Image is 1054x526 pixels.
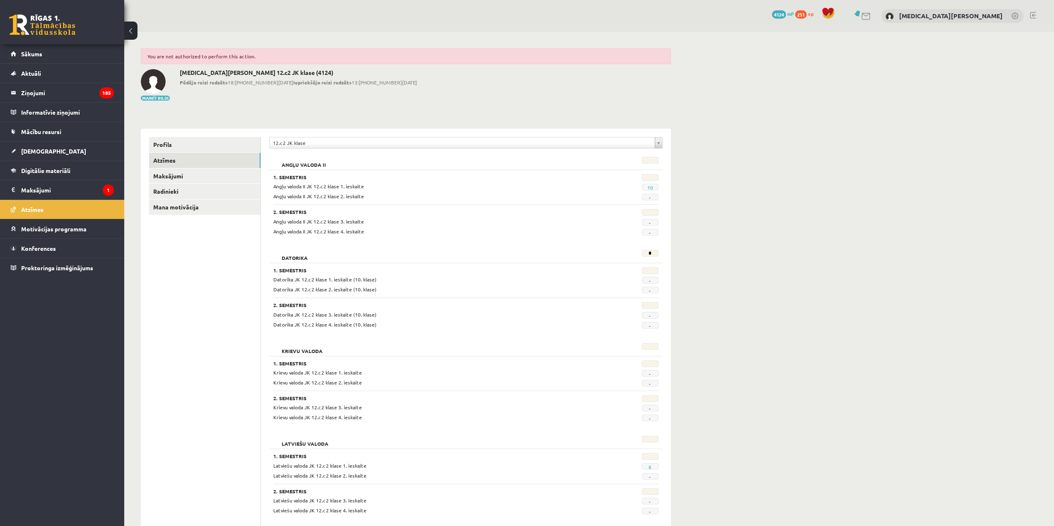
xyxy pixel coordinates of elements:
[21,180,114,199] legend: Maksājumi
[642,415,658,421] span: -
[273,228,364,235] span: Angļu valoda II JK 12.c2 klase 4. ieskaite
[642,229,658,235] span: -
[11,161,114,180] a: Digitālie materiāli
[273,436,337,444] h2: Latviešu valoda
[808,10,813,17] span: xp
[273,267,592,273] h3: 1. Semestris
[273,343,331,351] h2: Krievu valoda
[11,142,114,161] a: [DEMOGRAPHIC_DATA]
[787,10,794,17] span: mP
[273,302,592,308] h3: 2. Semestris
[11,103,114,122] a: Informatīvie ziņojumi
[273,404,362,411] span: Krievu valoda JK 12.c2 klase 3. ieskaite
[270,137,662,148] a: 12.c2 JK klase
[11,258,114,277] a: Proktoringa izmēģinājums
[642,405,658,411] span: -
[795,10,818,17] a: 251 xp
[11,122,114,141] a: Mācību resursi
[273,369,362,376] span: Krievu valoda JK 12.c2 klase 1. ieskaite
[11,180,114,199] a: Maksājumi1
[647,184,653,191] a: 10
[21,128,61,135] span: Mācību resursi
[21,147,86,155] span: [DEMOGRAPHIC_DATA]
[21,70,41,77] span: Aktuāli
[273,286,376,293] span: Datorika JK 12.c2 klase 2. ieskaite (10. klase)
[273,379,362,386] span: Krievu valoda JK 12.c2 klase 2. ieskaite
[9,14,75,35] a: Rīgas 1. Tālmācības vidusskola
[642,322,658,329] span: -
[149,199,260,215] a: Mana motivācija
[273,209,592,215] h3: 2. Semestris
[141,96,170,101] button: Mainīt bildi
[885,12,894,21] img: Nikita Ļahovs
[642,219,658,226] span: -
[273,321,376,328] span: Datorika JK 12.c2 klase 4. ieskaite (10. klase)
[772,10,786,19] span: 4124
[149,168,260,184] a: Maksājumi
[642,380,658,387] span: -
[649,464,651,470] a: 6
[21,264,93,271] span: Proktoringa izmēģinājums
[273,507,367,514] span: Latviešu valoda JK 12.c2 klase 4. ieskaite
[273,311,376,318] span: Datorika JK 12.c2 klase 3. ieskaite (10. klase)
[642,312,658,319] span: -
[642,287,658,293] span: -
[273,250,316,258] h2: Datorika
[273,157,334,165] h2: Angļu valoda II
[642,194,658,200] span: -
[642,277,658,283] span: -
[273,360,592,366] h3: 1. Semestris
[21,245,56,252] span: Konferences
[180,79,228,86] b: Pēdējo reizi redzēts
[21,167,70,174] span: Digitālie materiāli
[642,370,658,377] span: -
[21,225,87,233] span: Motivācijas programma
[141,69,166,94] img: Nikita Ļahovs
[180,79,417,86] span: 18:[PHONE_NUMBER][DATE] 13:[PHONE_NUMBER][DATE]
[11,44,114,63] a: Sākums
[772,10,794,17] a: 4124 mP
[273,462,367,469] span: Latviešu valoda JK 12.c2 klase 1. ieskaite
[273,276,376,283] span: Datorika JK 12.c2 klase 1. ieskaite (10. klase)
[273,414,362,420] span: Krievu valoda JK 12.c2 klase 4. ieskaite
[21,83,114,102] legend: Ziņojumi
[103,185,114,196] i: 1
[141,48,671,64] div: You are not authorized to perform this action.
[11,200,114,219] a: Atzīmes
[11,83,114,102] a: Ziņojumi185
[149,153,260,168] a: Atzīmes
[11,239,114,258] a: Konferences
[795,10,807,19] span: 251
[273,472,367,479] span: Latviešu valoda JK 12.c2 klase 2. ieskaite
[899,12,1003,20] a: [MEDICAL_DATA][PERSON_NAME]
[149,184,260,199] a: Radinieki
[642,473,658,480] span: -
[21,206,43,213] span: Atzīmes
[273,193,364,199] span: Angļu valoda II JK 12.c2 klase 2. ieskaite
[273,497,367,504] span: Latviešu valoda JK 12.c2 klase 3. ieskaite
[273,183,364,190] span: Angļu valoda II JK 12.c2 klase 1. ieskaite
[149,137,260,152] a: Profils
[180,69,417,76] h2: [MEDICAL_DATA][PERSON_NAME] 12.c2 JK klase (4124)
[293,79,352,86] b: Iepriekšējo reizi redzēts
[273,218,364,225] span: Angļu valoda II JK 12.c2 klase 3. ieskaite
[11,219,114,238] a: Motivācijas programma
[273,174,592,180] h3: 1. Semestris
[273,488,592,494] h3: 2. Semestris
[273,395,592,401] h3: 2. Semestris
[273,453,592,459] h3: 1. Semestris
[21,103,114,122] legend: Informatīvie ziņojumi
[642,508,658,514] span: -
[21,50,42,58] span: Sākums
[11,64,114,83] a: Aktuāli
[642,498,658,504] span: -
[99,87,114,98] i: 185
[273,137,651,148] span: 12.c2 JK klase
